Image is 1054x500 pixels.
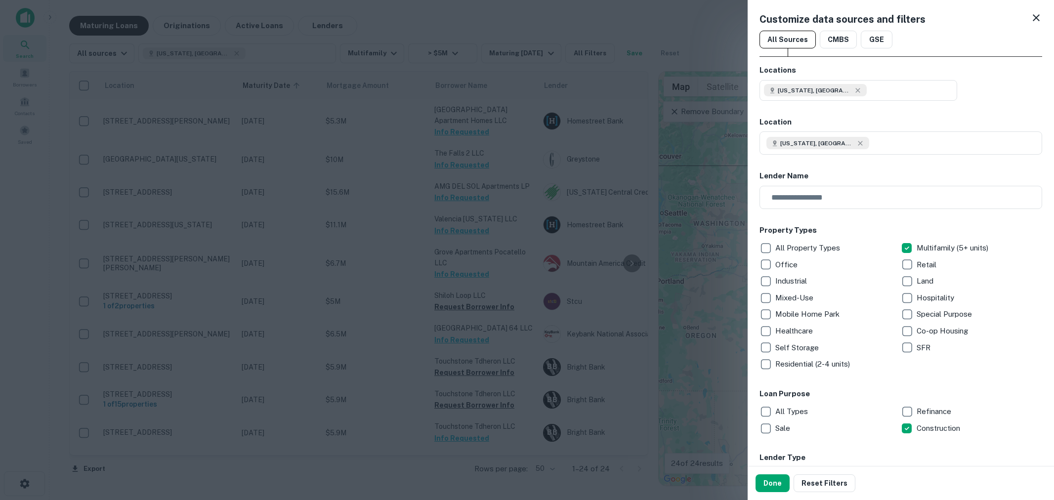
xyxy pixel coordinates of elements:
h6: Lender Type [759,452,1042,463]
p: Residential (2-4 units) [775,358,852,370]
p: Hospitality [917,292,956,304]
button: GSE [861,31,892,48]
p: Industrial [775,275,809,287]
p: Retail [917,259,938,271]
p: All Property Types [775,242,842,254]
p: Refinance [917,406,953,417]
p: Sale [775,422,792,434]
h6: Property Types [759,225,1042,236]
p: Office [775,259,800,271]
span: [US_STATE], [GEOGRAPHIC_DATA] [780,139,854,148]
button: Reset Filters [794,474,855,492]
p: Healthcare [775,325,815,337]
h6: Locations [759,65,1042,76]
button: All Sources [759,31,816,48]
p: Co-op Housing [917,325,970,337]
p: Special Purpose [917,308,974,320]
p: Multifamily (5+ units) [917,242,990,254]
span: [US_STATE], [GEOGRAPHIC_DATA] [778,86,852,95]
p: Mixed-Use [775,292,815,304]
h5: Customize data sources and filters [759,12,926,27]
iframe: Chat Widget [1005,421,1054,468]
p: SFR [917,342,932,354]
button: [US_STATE], [GEOGRAPHIC_DATA] [759,80,957,101]
p: Construction [917,422,962,434]
button: CMBS [820,31,857,48]
p: Mobile Home Park [775,308,842,320]
p: All Types [775,406,810,417]
h6: Lender Name [759,170,1042,182]
p: Land [917,275,935,287]
button: Done [756,474,790,492]
p: Self Storage [775,342,821,354]
h6: Location [759,117,1042,128]
h6: Loan Purpose [759,388,1042,400]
